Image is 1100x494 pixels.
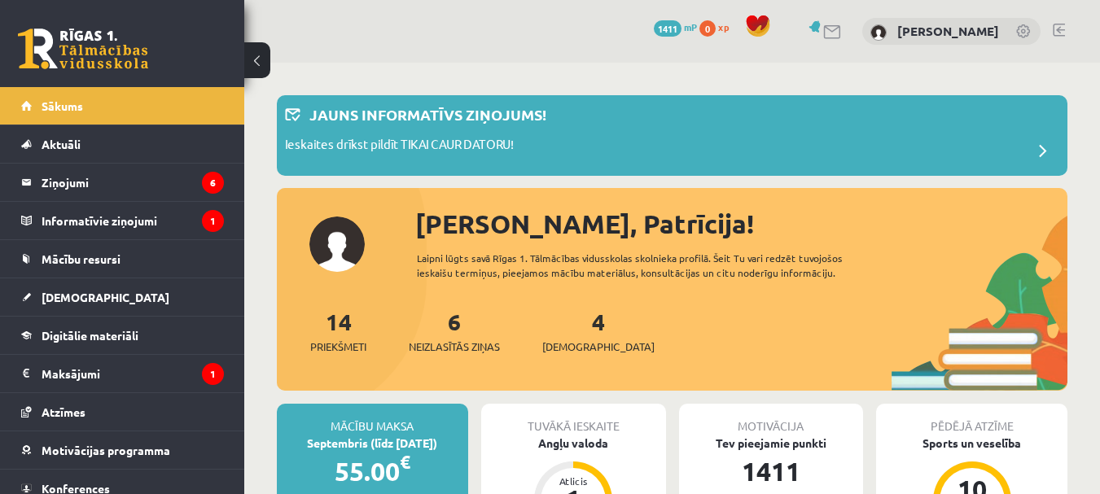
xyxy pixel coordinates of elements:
span: 1411 [654,20,681,37]
div: Angļu valoda [481,435,666,452]
a: Atzīmes [21,393,224,431]
i: 1 [202,363,224,385]
span: mP [684,20,697,33]
div: Laipni lūgts savā Rīgas 1. Tālmācības vidusskolas skolnieka profilā. Šeit Tu vari redzēt tuvojošo... [417,251,892,280]
span: xp [718,20,729,33]
span: Aktuāli [42,137,81,151]
legend: Ziņojumi [42,164,224,201]
div: Sports un veselība [876,435,1067,452]
span: Digitālie materiāli [42,328,138,343]
a: Jauns informatīvs ziņojums! Ieskaites drīkst pildīt TIKAI CAUR DATORU! [285,103,1059,168]
img: Patrīcija Bērziņa [870,24,887,41]
a: Ziņojumi6 [21,164,224,201]
a: Maksājumi1 [21,355,224,392]
a: Aktuāli [21,125,224,163]
a: 1411 mP [654,20,697,33]
a: Rīgas 1. Tālmācības vidusskola [18,28,148,69]
div: Septembris (līdz [DATE]) [277,435,468,452]
div: 1411 [679,452,864,491]
a: 14Priekšmeti [310,307,366,355]
div: [PERSON_NAME], Patrīcija! [415,204,1067,243]
p: Jauns informatīvs ziņojums! [309,103,546,125]
div: Motivācija [679,404,864,435]
a: [DEMOGRAPHIC_DATA] [21,278,224,316]
span: [DEMOGRAPHIC_DATA] [542,339,655,355]
a: Informatīvie ziņojumi1 [21,202,224,239]
span: 0 [699,20,716,37]
i: 6 [202,172,224,194]
span: Priekšmeti [310,339,366,355]
span: Motivācijas programma [42,443,170,457]
i: 1 [202,210,224,232]
span: [DEMOGRAPHIC_DATA] [42,290,169,304]
span: Neizlasītās ziņas [409,339,500,355]
a: Sākums [21,87,224,125]
p: Ieskaites drīkst pildīt TIKAI CAUR DATORU! [285,135,514,158]
span: Mācību resursi [42,251,121,266]
div: 55.00 [277,452,468,491]
span: Sākums [42,98,83,113]
a: 6Neizlasītās ziņas [409,307,500,355]
a: 4[DEMOGRAPHIC_DATA] [542,307,655,355]
div: Tuvākā ieskaite [481,404,666,435]
a: Digitālie materiāli [21,317,224,354]
a: Motivācijas programma [21,431,224,469]
div: Pēdējā atzīme [876,404,1067,435]
span: Atzīmes [42,404,85,419]
div: Tev pieejamie punkti [679,435,864,452]
span: € [400,450,410,474]
legend: Maksājumi [42,355,224,392]
a: Mācību resursi [21,240,224,278]
div: Mācību maksa [277,404,468,435]
a: 0 xp [699,20,737,33]
a: [PERSON_NAME] [897,23,999,39]
div: Atlicis [549,476,598,486]
legend: Informatīvie ziņojumi [42,202,224,239]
